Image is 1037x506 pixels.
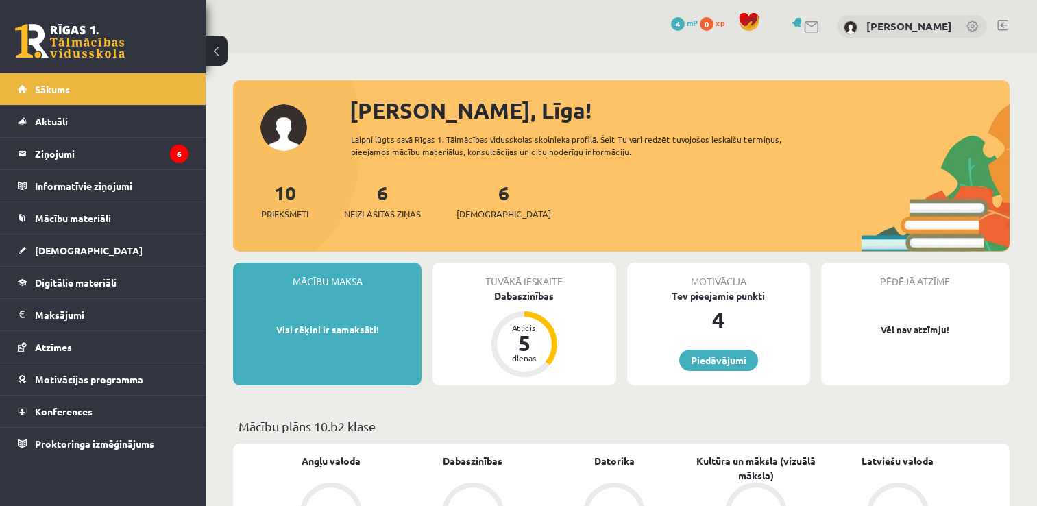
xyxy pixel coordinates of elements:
a: Mācību materiāli [18,202,188,234]
a: Angļu valoda [302,454,361,468]
a: Proktoringa izmēģinājums [18,428,188,459]
a: Atzīmes [18,331,188,363]
a: 10Priekšmeti [261,180,308,221]
span: Motivācijas programma [35,373,143,385]
div: Pēdējā atzīme [821,263,1010,289]
a: 0 xp [700,17,731,28]
div: Dabaszinības [432,289,615,303]
a: 4 mP [671,17,698,28]
a: Informatīvie ziņojumi [18,170,188,202]
span: Priekšmeti [261,207,308,221]
span: Atzīmes [35,341,72,353]
div: 4 [627,303,810,336]
a: Dabaszinības [443,454,502,468]
div: Motivācija [627,263,810,289]
span: 4 [671,17,685,31]
span: [DEMOGRAPHIC_DATA] [35,244,143,256]
a: Motivācijas programma [18,363,188,395]
span: 0 [700,17,713,31]
a: Konferences [18,396,188,427]
span: Sākums [35,83,70,95]
p: Visi rēķini ir samaksāti! [240,323,415,337]
a: 6[DEMOGRAPHIC_DATA] [456,180,551,221]
a: Sākums [18,73,188,105]
span: Konferences [35,405,93,418]
i: 6 [170,145,188,163]
a: [PERSON_NAME] [866,19,952,33]
a: Digitālie materiāli [18,267,188,298]
div: Atlicis [504,324,545,332]
div: 5 [504,332,545,354]
div: dienas [504,354,545,362]
span: [DEMOGRAPHIC_DATA] [456,207,551,221]
div: [PERSON_NAME], Līga! [350,94,1010,127]
div: Laipni lūgts savā Rīgas 1. Tālmācības vidusskolas skolnieka profilā. Šeit Tu vari redzēt tuvojošo... [351,133,817,158]
span: xp [716,17,724,28]
img: Līga Strupka [844,21,857,34]
a: Piedāvājumi [679,350,758,371]
span: Aktuāli [35,115,68,128]
span: Mācību materiāli [35,212,111,224]
a: Datorika [594,454,635,468]
span: Neizlasītās ziņas [344,207,421,221]
a: Ziņojumi6 [18,138,188,169]
div: Tev pieejamie punkti [627,289,810,303]
a: Maksājumi [18,299,188,330]
span: Digitālie materiāli [35,276,117,289]
a: Kultūra un māksla (vizuālā māksla) [685,454,827,483]
p: Vēl nav atzīmju! [828,323,1003,337]
p: Mācību plāns 10.b2 klase [239,417,1004,435]
legend: Maksājumi [35,299,188,330]
div: Mācību maksa [233,263,422,289]
a: 6Neizlasītās ziņas [344,180,421,221]
span: mP [687,17,698,28]
a: Aktuāli [18,106,188,137]
span: Proktoringa izmēģinājums [35,437,154,450]
a: Dabaszinības Atlicis 5 dienas [432,289,615,379]
legend: Informatīvie ziņojumi [35,170,188,202]
a: Latviešu valoda [862,454,934,468]
a: Rīgas 1. Tālmācības vidusskola [15,24,125,58]
legend: Ziņojumi [35,138,188,169]
a: [DEMOGRAPHIC_DATA] [18,234,188,266]
div: Tuvākā ieskaite [432,263,615,289]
